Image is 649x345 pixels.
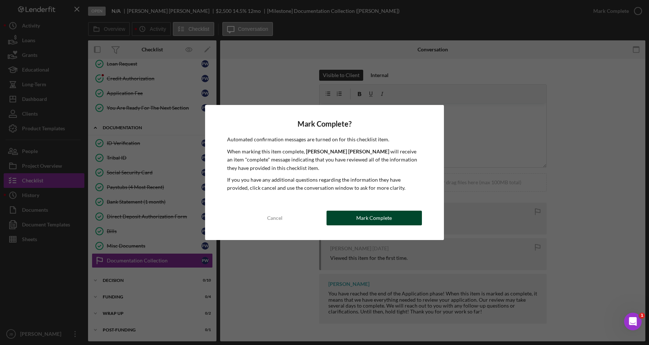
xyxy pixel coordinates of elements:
button: Cancel [227,211,322,225]
h4: Mark Complete? [227,120,422,128]
p: When marking this item complete, will receive an item "complete" message indicating that you have... [227,148,422,172]
div: Mark Complete [356,211,392,225]
p: If you you have any additional questions regarding the information they have provided, click canc... [227,176,422,192]
b: [PERSON_NAME] [PERSON_NAME] [306,148,389,155]
iframe: Intercom live chat [624,313,642,330]
span: 1 [639,313,645,319]
button: Mark Complete [327,211,422,225]
div: Cancel [267,211,282,225]
p: Automated confirmation messages are turned on for this checklist item. [227,135,422,144]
